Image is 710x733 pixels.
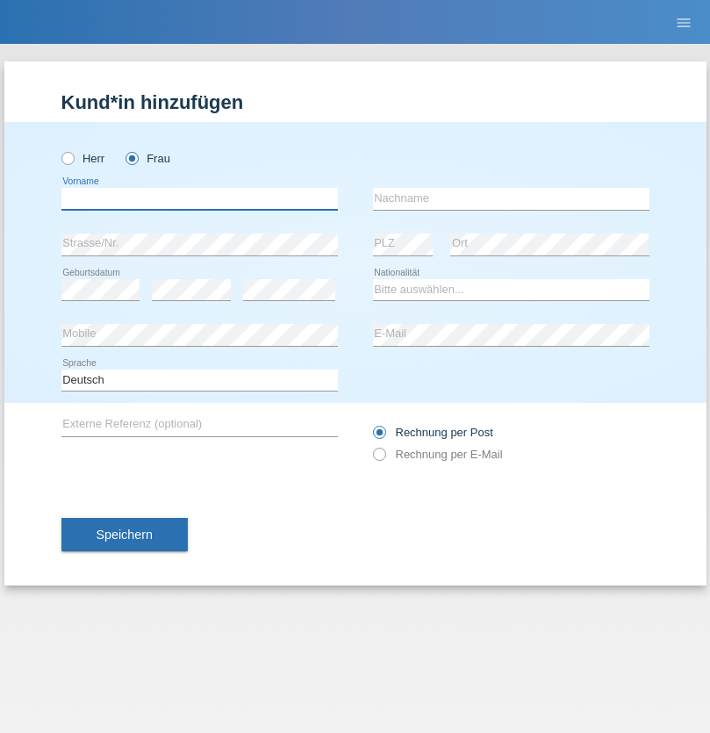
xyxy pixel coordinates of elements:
label: Frau [126,152,170,165]
input: Herr [61,152,73,163]
label: Rechnung per E-Mail [373,448,503,461]
input: Rechnung per E-Mail [373,448,384,470]
a: menu [666,17,701,27]
input: Rechnung per Post [373,426,384,448]
h1: Kund*in hinzufügen [61,91,649,113]
button: Speichern [61,518,188,551]
span: Speichern [97,528,153,542]
i: menu [675,14,692,32]
label: Herr [61,152,105,165]
label: Rechnung per Post [373,426,493,439]
input: Frau [126,152,137,163]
